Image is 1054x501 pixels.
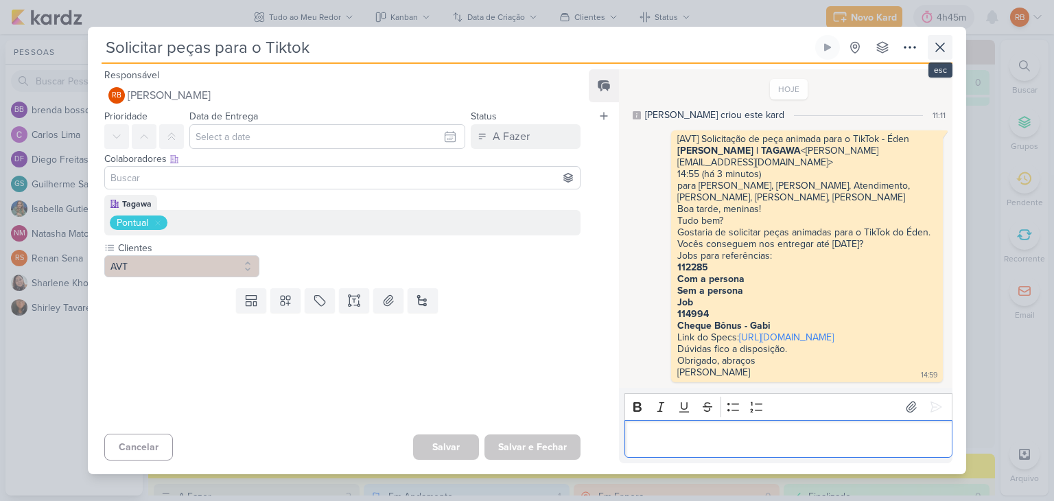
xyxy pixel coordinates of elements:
div: para [PERSON_NAME], [PERSON_NAME], Atendimento, [PERSON_NAME], [PERSON_NAME], [PERSON_NAME] [677,180,937,203]
label: Data de Entrega [189,110,258,122]
strong: Sem a persona [677,285,743,296]
label: Clientes [117,241,259,255]
div: esc [928,62,952,78]
p: RB [112,92,121,100]
div: Ligar relógio [822,42,833,53]
div: Editor toolbar [624,393,952,420]
div: A Fazer [493,128,530,145]
strong: Job [677,296,693,308]
label: Responsável [104,69,159,81]
input: Buscar [108,170,577,186]
strong: Cheque Bônus - Gabi [677,320,771,331]
div: [AVT] Solicitação de peça animada para o TikTok - Éden [677,133,937,145]
div: 14:55 (há 3 minutos) [677,168,937,180]
div: Link do Specs: [677,331,937,343]
div: Pontual [117,215,148,230]
strong: Com a persona [677,273,745,285]
div: Tudo bem? [677,215,937,226]
strong: 114994 [677,308,709,320]
a: [URL][DOMAIN_NAME] [739,331,834,343]
label: Status [471,110,497,122]
div: Tagawa [122,198,152,210]
strong: 112285 [677,261,708,273]
div: Editor editing area: main [624,420,952,458]
label: Prioridade [104,110,148,122]
button: RB [PERSON_NAME] [104,83,581,108]
button: A Fazer [471,124,581,149]
button: Cancelar [104,434,173,461]
button: AVT [104,255,259,277]
div: [PERSON_NAME] [677,366,750,378]
div: Colaboradores [104,152,581,166]
div: Boa tarde, meninas! [677,203,937,215]
div: Dúvidas fico a disposição. [677,343,937,355]
div: Rogerio Bispo [108,87,125,104]
div: [PERSON_NAME] criou este kard [645,108,784,122]
div: Obrigado, abraços [677,355,937,366]
strong: [PERSON_NAME] | TAGAWA [677,145,801,156]
div: Jobs para referências: [677,250,937,261]
input: Kard Sem Título [102,35,812,60]
div: Gostaria de solicitar peças animadas para o TikTok do Éden. [677,226,937,238]
div: 11:11 [933,109,946,121]
div: <[PERSON_NAME][EMAIL_ADDRESS][DOMAIN_NAME]> [677,145,937,168]
div: 14:59 [921,370,937,381]
div: Vocês conseguem nos entregar até [DATE]? [677,238,937,250]
span: [PERSON_NAME] [128,87,211,104]
input: Select a date [189,124,465,149]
